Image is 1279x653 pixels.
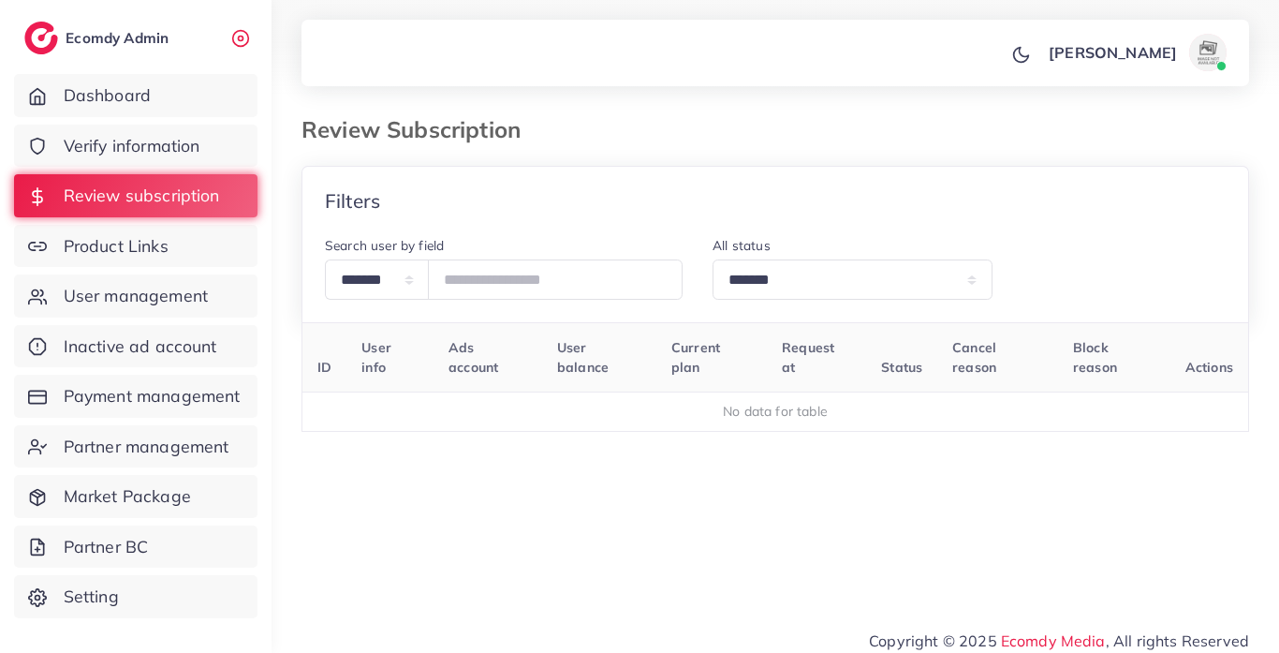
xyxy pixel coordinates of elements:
a: Ecomdy Media [1001,631,1106,650]
a: logoEcomdy Admin [24,22,173,54]
a: Product Links [14,225,257,268]
a: Review subscription [14,174,257,217]
h3: Review Subscription [301,116,536,143]
span: User balance [557,339,609,375]
span: Verify information [64,134,200,158]
img: avatar [1189,34,1227,71]
p: [PERSON_NAME] [1049,41,1177,64]
span: Current plan [671,339,720,375]
span: ID [317,359,331,376]
span: , All rights Reserved [1106,630,1249,652]
span: Ads account [448,339,498,375]
img: logo [24,22,58,54]
a: Dashboard [14,74,257,117]
span: Actions [1185,359,1233,376]
span: Partner management [64,435,229,459]
span: Dashboard [64,83,151,108]
span: Copyright © 2025 [869,630,1249,652]
a: Partner management [14,425,257,468]
span: Product Links [64,234,169,259]
a: User management [14,275,257,318]
span: Payment management [64,384,241,408]
span: Status [881,359,922,376]
a: Setting [14,575,257,618]
label: Search user by field [325,236,444,255]
span: Inactive ad account [64,334,217,359]
a: Payment management [14,375,257,418]
span: User management [64,284,208,308]
a: Inactive ad account [14,325,257,368]
span: User info [361,339,391,375]
a: Partner BC [14,526,257,569]
h4: Filters [325,189,380,213]
h2: Ecomdy Admin [66,29,173,47]
span: Market Package [64,484,191,509]
span: Block reason [1073,339,1117,375]
span: Review subscription [64,184,220,208]
a: Verify information [14,125,257,168]
span: Partner BC [64,535,149,559]
span: Request at [782,339,834,375]
span: Cancel reason [952,339,996,375]
label: All status [713,236,771,255]
a: Market Package [14,475,257,518]
a: [PERSON_NAME]avatar [1038,34,1234,71]
div: No data for table [313,402,1239,421]
span: Setting [64,585,119,609]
